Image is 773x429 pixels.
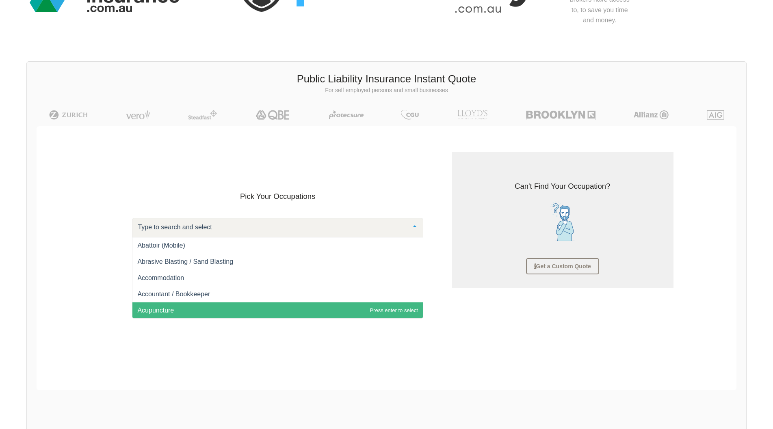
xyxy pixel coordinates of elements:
[33,86,740,95] p: For self employed persons and small businesses
[453,110,492,120] img: LLOYD's | Public Liability Insurance
[523,110,599,120] img: Brooklyn | Public Liability Insurance
[136,223,407,231] input: Type to search and select
[458,181,667,192] h3: Can't Find Your Occupation?
[185,110,221,120] img: Steadfast | Public Liability Insurance
[398,110,422,120] img: CGU | Public Liability Insurance
[137,291,210,297] span: Accountant / Bookkeeper
[137,242,185,249] span: Abattoir (Mobile)
[326,110,367,120] img: Protecsure | Public Liability Insurance
[132,191,423,202] h3: Pick Your Occupations
[630,110,673,120] img: Allianz | Public Liability Insurance
[45,110,91,120] img: Zurich | Public Liability Insurance
[526,258,599,274] a: Get a Custom Quote
[251,110,295,120] img: QBE | Public Liability Insurance
[33,72,740,86] h3: Public Liability Insurance Instant Quote
[137,274,184,281] span: Accommodation
[122,110,154,120] img: Vero | Public Liability Insurance
[704,110,728,120] img: AIG | Public Liability Insurance
[137,258,233,265] span: Abrasive Blasting / Sand Blasting
[137,307,174,314] span: Acupuncture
